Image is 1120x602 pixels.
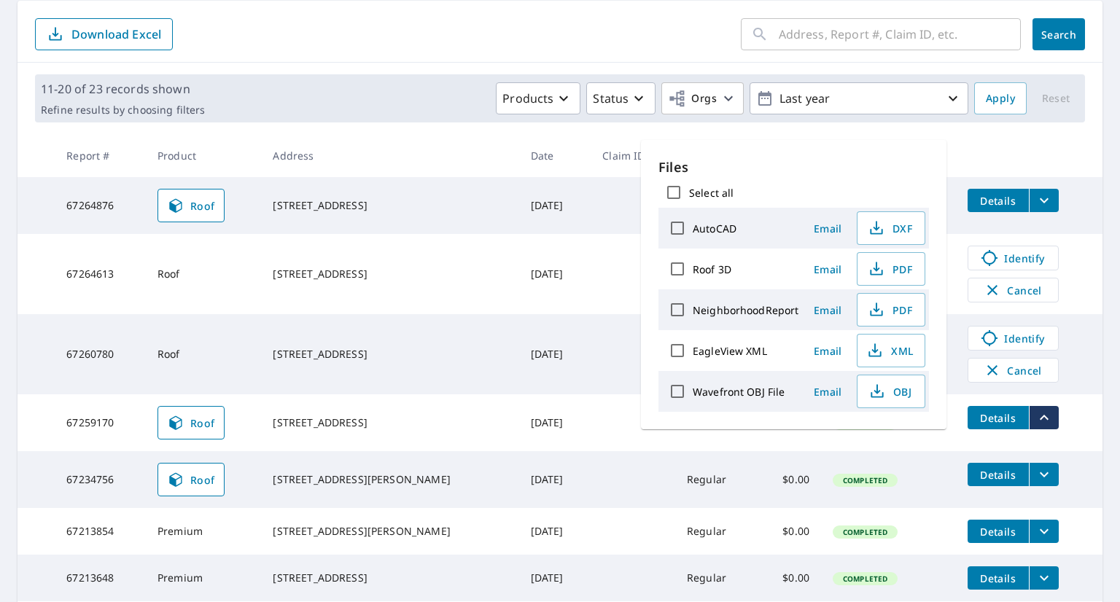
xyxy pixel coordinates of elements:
[834,574,896,584] span: Completed
[55,134,146,177] th: Report #
[974,82,1027,114] button: Apply
[804,380,851,403] button: Email
[1029,406,1059,429] button: filesDropdownBtn-67259170
[1044,28,1073,42] span: Search
[968,246,1059,270] a: Identify
[261,134,518,177] th: Address
[834,527,896,537] span: Completed
[146,508,262,555] td: Premium
[866,342,913,359] span: XML
[968,520,1029,543] button: detailsBtn-67213854
[693,262,731,276] label: Roof 3D
[55,555,146,601] td: 67213648
[968,566,1029,590] button: detailsBtn-67213648
[273,198,507,213] div: [STREET_ADDRESS]
[1029,463,1059,486] button: filesDropdownBtn-67234756
[519,508,591,555] td: [DATE]
[167,414,215,431] span: Roof
[55,508,146,555] td: 67213854
[273,415,507,430] div: [STREET_ADDRESS]
[810,262,845,276] span: Email
[757,134,821,177] th: Cost
[273,571,507,585] div: [STREET_ADDRESS]
[675,451,757,508] td: Regular
[55,314,146,394] td: 67260780
[857,375,925,408] button: OBJ
[273,267,507,281] div: [STREET_ADDRESS]
[968,463,1029,486] button: detailsBtn-67234756
[519,234,591,314] td: [DATE]
[1029,566,1059,590] button: filesDropdownBtn-67213648
[810,344,845,358] span: Email
[519,177,591,234] td: [DATE]
[273,524,507,539] div: [STREET_ADDRESS][PERSON_NAME]
[983,361,1043,379] span: Cancel
[757,451,821,508] td: $0.00
[1032,18,1085,50] button: Search
[857,293,925,327] button: PDF
[750,82,968,114] button: Last year
[55,234,146,314] td: 67264613
[519,314,591,394] td: [DATE]
[693,222,736,235] label: AutoCAD
[55,177,146,234] td: 67264876
[810,303,845,317] span: Email
[779,14,1021,55] input: Address, Report #, Claim ID, etc.
[693,303,798,317] label: NeighborhoodReport
[675,134,757,177] th: Delivery
[976,525,1020,539] span: Details
[675,555,757,601] td: Regular
[146,134,262,177] th: Product
[519,134,591,177] th: Date
[857,252,925,286] button: PDF
[502,90,553,107] p: Products
[586,82,656,114] button: Status
[519,555,591,601] td: [DATE]
[968,406,1029,429] button: detailsBtn-67259170
[976,571,1020,585] span: Details
[977,329,1049,347] span: Identify
[983,281,1043,299] span: Cancel
[146,314,262,394] td: Roof
[857,211,925,245] button: DXF
[55,451,146,508] td: 67234756
[591,134,675,177] th: Claim ID
[834,475,896,485] span: Completed
[689,186,734,200] label: Select all
[519,451,591,508] td: [DATE]
[157,463,225,496] a: Roof
[146,234,262,314] td: Roof
[810,385,845,399] span: Email
[968,278,1059,302] button: Cancel
[675,508,757,555] td: Regular
[668,90,717,108] span: Orgs
[857,334,925,367] button: XML
[804,299,851,321] button: Email
[661,82,744,114] button: Orgs
[593,90,629,107] p: Status
[1029,189,1059,212] button: filesDropdownBtn-67264876
[821,134,956,177] th: Status
[976,411,1020,425] span: Details
[968,189,1029,212] button: detailsBtn-67264876
[804,258,851,281] button: Email
[866,301,913,318] span: PDF
[273,347,507,361] div: [STREET_ADDRESS]
[496,82,580,114] button: Products
[757,555,821,601] td: $0.00
[41,103,205,117] p: Refine results by choosing filters
[866,219,913,237] span: DXF
[976,194,1020,208] span: Details
[167,197,215,214] span: Roof
[866,260,913,278] span: PDF
[810,222,845,235] span: Email
[157,406,225,439] a: Roof
[693,344,767,358] label: EagleView XML
[1029,520,1059,543] button: filesDropdownBtn-67213854
[71,26,161,42] p: Download Excel
[167,471,215,488] span: Roof
[804,340,851,362] button: Email
[658,157,929,177] p: Files
[968,358,1059,383] button: Cancel
[157,189,225,222] a: Roof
